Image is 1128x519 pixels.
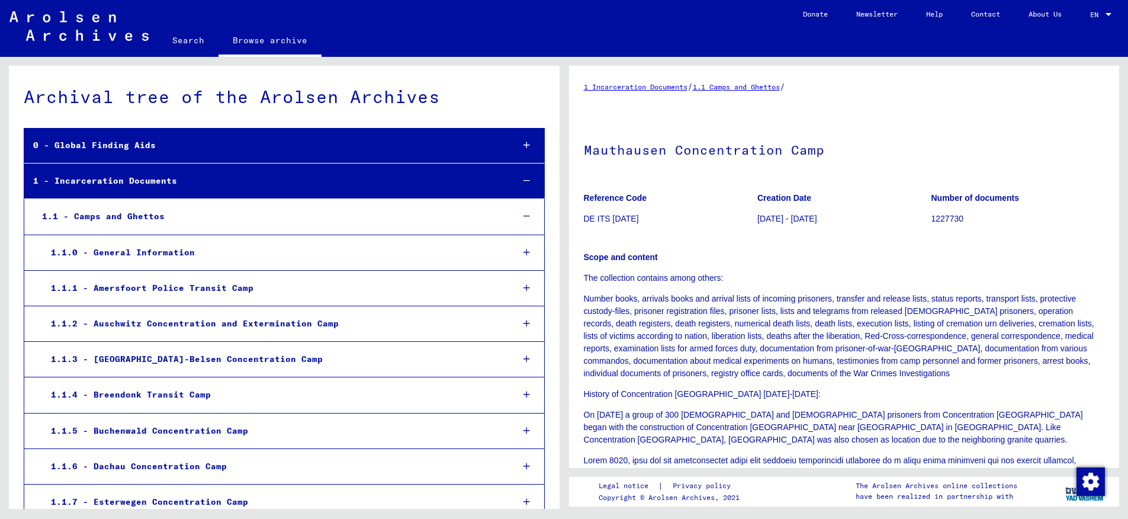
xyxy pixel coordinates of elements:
p: Copyright © Arolsen Archives, 2021 [599,492,745,503]
div: Archival tree of the Arolsen Archives [24,84,545,110]
h1: Mauthausen Concentration Camp [584,123,1105,175]
div: 1.1.2 - Auschwitz Concentration and Extermination Camp [42,312,503,335]
div: 1.1.7 - Esterwegen Concentration Camp [42,491,503,514]
a: Privacy policy [663,480,745,492]
div: 1.1.6 - Dachau Concentration Camp [42,455,503,478]
div: 0 - Global Finding Aids [24,134,503,157]
b: Creation Date [757,193,811,203]
div: | [599,480,745,492]
div: 1.1.3 - [GEOGRAPHIC_DATA]-Belsen Concentration Camp [42,348,503,371]
p: 1227730 [931,213,1105,225]
div: 1.1.0 - General Information [42,241,503,264]
div: 1.1.1 - Amersfoort Police Transit Camp [42,277,503,300]
span: / [687,81,693,92]
p: The Arolsen Archives online collections [856,480,1017,491]
a: Browse archive [218,26,322,57]
a: Legal notice [599,480,658,492]
p: On [DATE] a group of 300 [DEMOGRAPHIC_DATA] and [DEMOGRAPHIC_DATA] prisoners from Concentration [... [584,409,1105,446]
div: 1.1.4 - Breendonk Transit Camp [42,383,503,406]
a: 1.1 Camps and Ghettos [693,82,780,91]
span: EN [1090,11,1103,19]
p: [DATE] - [DATE] [757,213,931,225]
b: Number of documents [931,193,1020,203]
p: The collection contains among others: [584,272,1105,284]
b: Scope and content [584,252,658,262]
img: Arolsen_neg.svg [9,11,149,41]
a: Search [158,26,218,55]
p: DE ITS [DATE] [584,213,757,225]
div: 1.1.5 - Buchenwald Concentration Camp [42,419,503,443]
p: have been realized in partnership with [856,491,1017,502]
p: Number books, arrivals books and arrival lists of incoming prisoners, transfer and release lists,... [584,293,1105,380]
span: / [780,81,785,92]
div: 1 - Incarceration Documents [24,169,503,193]
b: Reference Code [584,193,647,203]
div: 1.1 - Camps and Ghettos [33,205,503,228]
img: yv_logo.png [1063,476,1107,506]
p: History of Concentration [GEOGRAPHIC_DATA] [DATE]-[DATE]: [584,388,1105,401]
a: 1 Incarceration Documents [584,82,687,91]
img: Change consent [1076,467,1105,496]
